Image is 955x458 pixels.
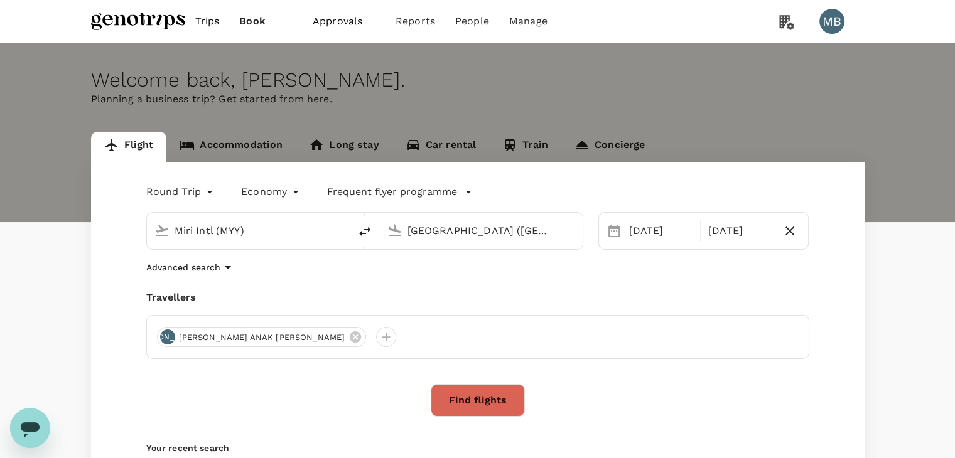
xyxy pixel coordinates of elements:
p: Planning a business trip? Get started from here. [91,92,865,107]
div: Welcome back , [PERSON_NAME] . [91,68,865,92]
input: Going to [407,221,556,240]
span: Manage [509,14,548,29]
a: Concierge [561,132,658,162]
span: People [455,14,489,29]
div: [DATE] [624,218,698,243]
div: Travellers [146,290,809,305]
div: Economy [241,182,302,202]
img: Genotrips - ALL [91,8,185,35]
a: Flight [91,132,167,162]
span: Reports [396,14,435,29]
p: Frequent flyer programme [327,184,457,200]
button: Advanced search [146,260,235,275]
div: [PERSON_NAME][PERSON_NAME] ANAK [PERSON_NAME] [157,327,367,347]
a: Accommodation [166,132,296,162]
span: Approvals [313,14,375,29]
a: Car rental [392,132,490,162]
p: Your recent search [146,442,809,454]
div: Round Trip [146,182,217,202]
div: [PERSON_NAME] [160,329,175,344]
div: [DATE] [703,218,777,243]
a: Train [489,132,561,162]
p: Advanced search [146,261,220,274]
button: Open [574,229,576,232]
iframe: Button to launch messaging window [10,408,50,448]
button: Open [341,229,343,232]
input: Depart from [175,221,323,240]
span: Trips [195,14,220,29]
span: Book [239,14,266,29]
div: MB [819,9,844,34]
button: Find flights [431,384,525,417]
button: delete [350,216,380,247]
span: [PERSON_NAME] ANAK [PERSON_NAME] [171,331,353,344]
a: Long stay [296,132,392,162]
button: Frequent flyer programme [327,184,472,200]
